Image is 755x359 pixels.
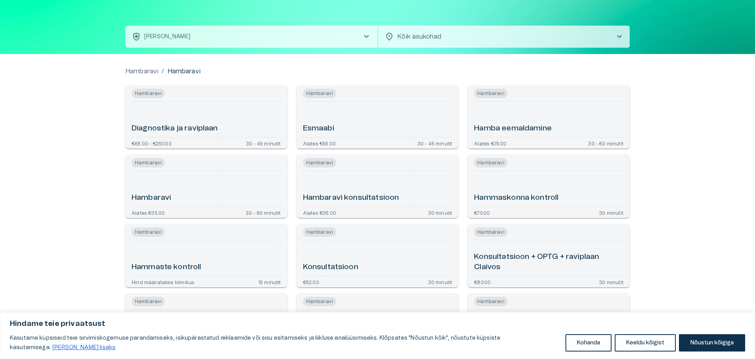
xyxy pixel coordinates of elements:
[10,319,745,329] p: Hindame teie privaatsust
[132,210,165,215] p: Alates €35.00
[303,141,336,145] p: Alates €55.00
[474,252,623,273] h6: Konsultatsioon + OPTG + raviplaan Claivos
[132,89,165,98] span: Hambaravi
[428,279,452,284] p: 30 minutit
[132,262,201,273] h6: Hammaste kontroll
[167,67,201,76] p: Hambaravi
[615,32,624,41] span: chevron_right
[474,89,507,98] span: Hambaravi
[52,344,116,351] a: Loe lisaks
[303,123,334,134] h6: Esmaabi
[125,67,158,76] a: Hambaravi
[297,86,459,149] a: Open service booking details
[397,32,602,41] p: Kõik asukohad
[125,294,287,357] a: Open service booking details
[297,155,459,218] a: Open service booking details
[303,262,358,273] h6: Konsultatsioon
[474,279,491,284] p: €80.00
[125,155,287,218] a: Open service booking details
[246,141,281,145] p: 30 - 45 minutit
[588,141,623,145] p: 30 - 60 minutit
[599,210,623,215] p: 30 minutit
[303,89,336,98] span: Hambaravi
[132,141,172,145] p: €65.00 - €250.00
[474,193,558,203] h6: Hammaskonna kontroll
[468,294,630,357] a: Open service booking details
[303,193,399,203] h6: Hambaravi konsultatsioon
[297,294,459,357] a: Open service booking details
[245,210,281,215] p: 30 - 60 minutit
[385,32,394,41] span: location_on
[125,26,377,48] button: health_and_safety[PERSON_NAME]chevron_right
[303,227,336,237] span: Hambaravi
[474,210,490,215] p: €70.00
[474,141,506,145] p: Alates €75.00
[297,224,459,287] a: Open service booking details
[132,227,165,237] span: Hambaravi
[132,123,218,134] h6: Diagnostika ja raviplaan
[468,224,630,287] a: Open service booking details
[132,297,165,306] span: Hambaravi
[303,210,336,215] p: Alates €35.00
[599,279,623,284] p: 30 minutit
[474,158,507,167] span: Hambaravi
[417,141,452,145] p: 30 - 45 minutit
[258,279,281,284] p: 15 minutit
[132,279,194,284] p: Hind määratakse kliinikus
[162,67,164,76] p: /
[474,227,507,237] span: Hambaravi
[303,279,319,284] p: €52.00
[132,32,141,41] span: health_and_safety
[132,158,165,167] span: Hambaravi
[679,334,745,352] button: Nõustun kõigiga
[303,158,336,167] span: Hambaravi
[144,33,190,41] p: [PERSON_NAME]
[565,334,612,352] button: Kohanda
[125,86,287,149] a: Open service booking details
[132,193,171,203] h6: Hambaravi
[40,6,52,13] span: Help
[474,297,507,306] span: Hambaravi
[428,210,452,215] p: 30 minutit
[125,224,287,287] a: Open service booking details
[362,32,371,41] span: chevron_right
[303,297,336,306] span: Hambaravi
[474,123,552,134] h6: Hamba eemaldamine
[468,86,630,149] a: Open service booking details
[615,334,676,352] button: Keeldu kõigist
[468,155,630,218] a: Open service booking details
[10,333,560,352] p: Kasutame küpsiseid teie sirvimiskogemuse parandamiseks, isikupärastatud reklaamide või sisu esita...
